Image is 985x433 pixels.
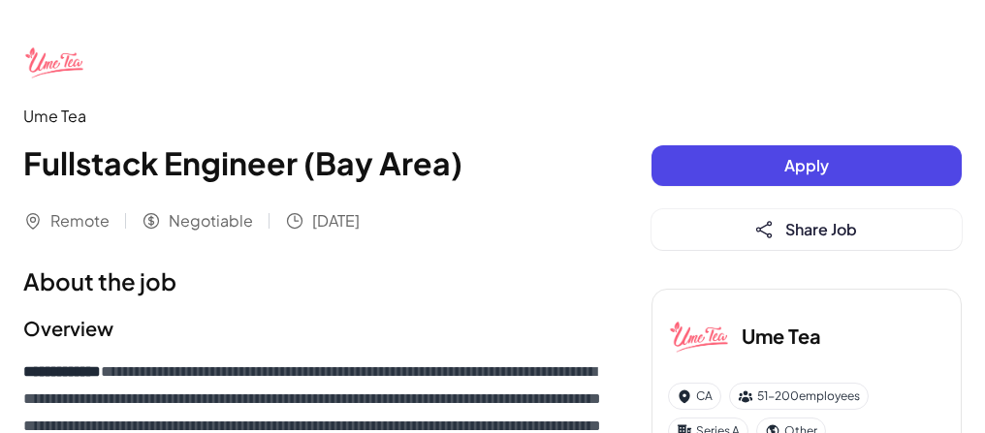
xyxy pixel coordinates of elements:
button: Share Job [651,209,962,250]
div: CA [668,383,721,410]
h3: Ume Tea [742,322,821,351]
span: Apply [784,155,829,175]
div: 51-200 employees [729,383,869,410]
span: Remote [50,209,110,232]
h1: Fullstack Engineer (Bay Area) [23,139,613,186]
h2: Overview [23,314,613,343]
img: Um [23,31,85,93]
h1: About the job [23,263,613,298]
img: Um [668,305,730,367]
div: Ume Tea [23,105,613,128]
button: Apply [651,145,962,186]
span: Share Job [785,219,857,239]
span: Negotiable [169,209,253,232]
span: [DATE] [312,209,360,232]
